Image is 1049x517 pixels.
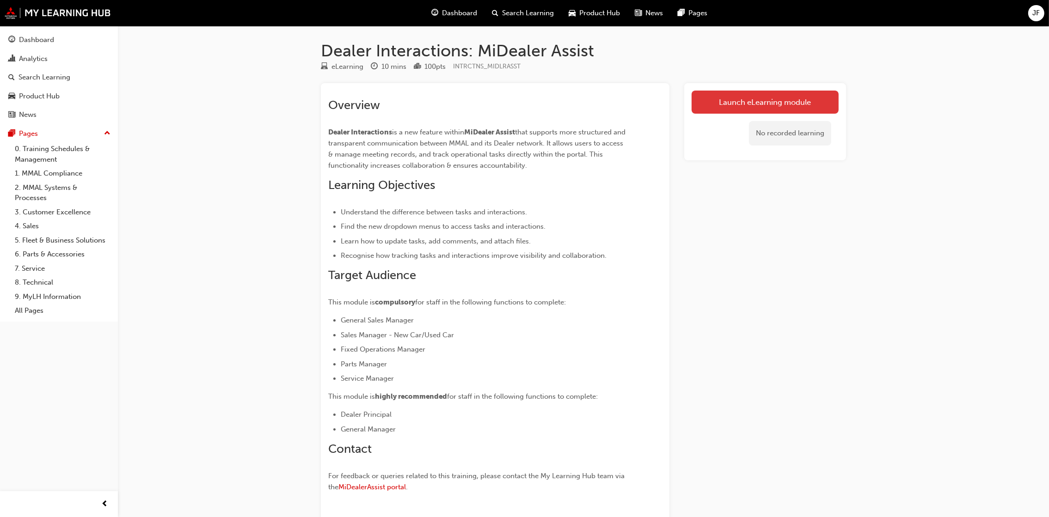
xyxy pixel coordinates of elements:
[646,8,663,18] span: News
[328,128,627,170] span: that supports more structured and transparent communication between MMAL and its Dealer network. ...
[328,98,380,112] span: Overview
[321,63,328,71] span: learningResourceType_ELEARNING-icon
[11,166,114,181] a: 1. MMAL Compliance
[635,7,642,19] span: news-icon
[406,483,408,491] span: .
[8,92,15,101] span: car-icon
[371,61,406,73] div: Duration
[671,4,715,23] a: pages-iconPages
[447,392,598,401] span: for staff in the following functions to complete:
[341,410,392,419] span: Dealer Principal
[503,8,554,18] span: Search Learning
[11,262,114,276] a: 7. Service
[11,142,114,166] a: 0. Training Schedules & Management
[375,298,415,306] span: compulsory
[381,61,406,72] div: 10 mins
[18,72,70,83] div: Search Learning
[414,63,421,71] span: podium-icon
[11,233,114,248] a: 5. Fleet & Business Solutions
[5,7,111,19] img: mmal
[1028,5,1044,21] button: JF
[4,125,114,142] button: Pages
[341,237,531,245] span: Learn how to update tasks, add comments, and attach files.
[328,392,375,401] span: This module is
[19,91,60,102] div: Product Hub
[338,483,406,491] a: MiDealerAssist portal
[692,91,839,114] a: Launch eLearning module
[375,392,447,401] span: highly recommended
[321,41,846,61] h1: Dealer Interactions: MiDealer Assist
[8,55,15,63] span: chart-icon
[8,111,15,119] span: news-icon
[341,374,394,383] span: Service Manager
[104,128,110,140] span: up-icon
[678,7,685,19] span: pages-icon
[19,35,54,45] div: Dashboard
[4,50,114,67] a: Analytics
[628,4,671,23] a: news-iconNews
[8,36,15,44] span: guage-icon
[341,251,607,260] span: Recognise how tracking tasks and interactions improve visibility and collaboration.
[4,88,114,105] a: Product Hub
[4,31,114,49] a: Dashboard
[341,425,396,433] span: General Manager
[4,30,114,125] button: DashboardAnalyticsSearch LearningProduct HubNews
[11,304,114,318] a: All Pages
[341,331,454,339] span: Sales Manager - New Car/Used Car
[1033,8,1040,18] span: JF
[11,290,114,304] a: 9. MyLH Information
[328,442,372,456] span: Contact
[392,128,464,136] span: is a new feature within
[341,316,414,324] span: General Sales Manager
[328,128,392,136] span: Dealer Interactions
[11,275,114,290] a: 8. Technical
[689,8,708,18] span: Pages
[8,130,15,138] span: pages-icon
[453,62,521,70] span: Learning resource code
[11,247,114,262] a: 6. Parts & Accessories
[8,73,15,82] span: search-icon
[331,61,363,72] div: eLearning
[749,121,831,146] div: No recorded learning
[341,208,527,216] span: Understand the difference between tasks and interactions.
[19,128,38,139] div: Pages
[321,61,363,73] div: Type
[424,4,485,23] a: guage-iconDashboard
[371,63,378,71] span: clock-icon
[341,345,425,353] span: Fixed Operations Manager
[19,54,48,64] div: Analytics
[11,205,114,219] a: 3. Customer Excellence
[4,106,114,123] a: News
[328,268,416,282] span: Target Audience
[492,7,499,19] span: search-icon
[485,4,562,23] a: search-iconSearch Learning
[464,128,515,136] span: MiDealer Assist
[11,181,114,205] a: 2. MMAL Systems & Processes
[569,7,576,19] span: car-icon
[328,178,435,192] span: Learning Objectives
[414,61,446,73] div: Points
[328,298,375,306] span: This module is
[341,222,546,231] span: Find the new dropdown menus to access tasks and interactions.
[580,8,620,18] span: Product Hub
[562,4,628,23] a: car-iconProduct Hub
[4,69,114,86] a: Search Learning
[102,499,109,510] span: prev-icon
[11,219,114,233] a: 4. Sales
[19,109,37,120] div: News
[328,472,626,491] span: For feedback or queries related to this training, please contact the My Learning Hub team via the
[442,8,478,18] span: Dashboard
[341,360,387,368] span: Parts Manager
[415,298,566,306] span: for staff in the following functions to complete:
[432,7,439,19] span: guage-icon
[424,61,446,72] div: 100 pts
